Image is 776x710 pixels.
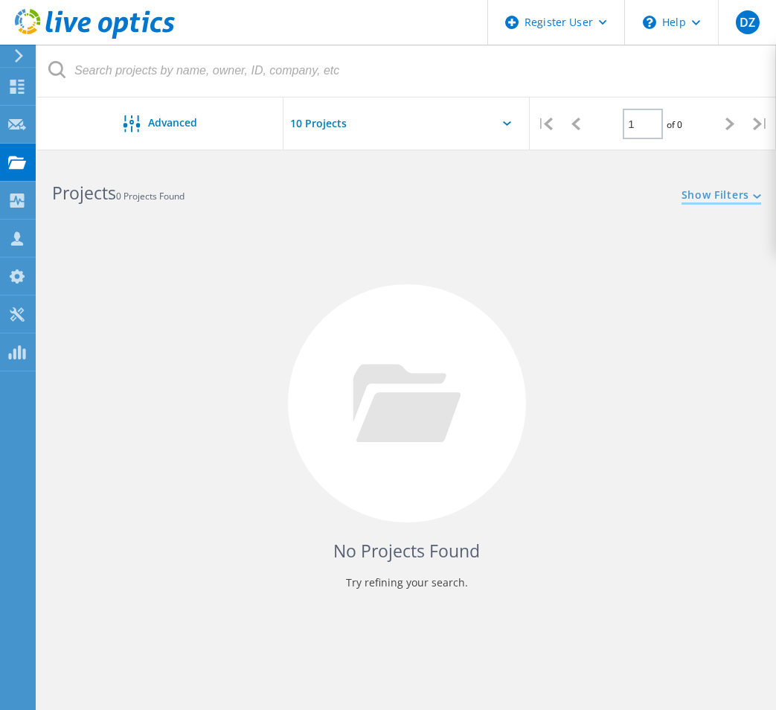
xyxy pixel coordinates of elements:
span: DZ [740,16,755,28]
span: 0 Projects Found [116,190,185,202]
div: | [745,97,775,150]
p: Try refining your search. [67,571,746,595]
span: of 0 [667,118,682,131]
div: | [530,97,560,150]
h4: No Projects Found [67,539,746,563]
span: Advanced [148,118,197,128]
a: Live Optics Dashboard [15,31,175,42]
a: Show Filters [682,190,761,202]
b: Projects [52,181,116,205]
svg: \n [643,16,656,29]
